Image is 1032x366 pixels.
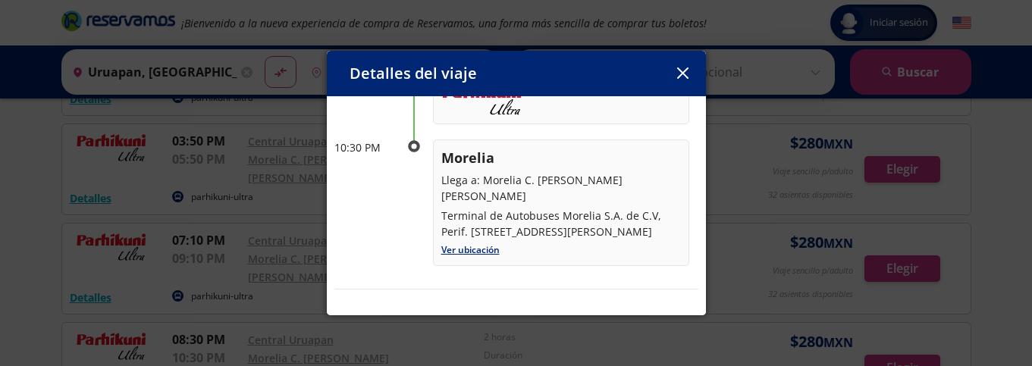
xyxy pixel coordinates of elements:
[334,139,395,155] p: 10:30 PM
[441,172,681,204] p: Llega a: Morelia C. [PERSON_NAME] [PERSON_NAME]
[441,208,681,239] p: Terminal de Autobuses Morelia S.A. de C.V, Perif. [STREET_ADDRESS][PERSON_NAME]
[334,312,698,330] p: Amenidades y servicios
[441,81,522,116] img: Ultra.png
[441,243,500,256] a: Ver ubicación
[441,148,681,168] p: Morelia
[350,62,477,85] p: Detalles del viaje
